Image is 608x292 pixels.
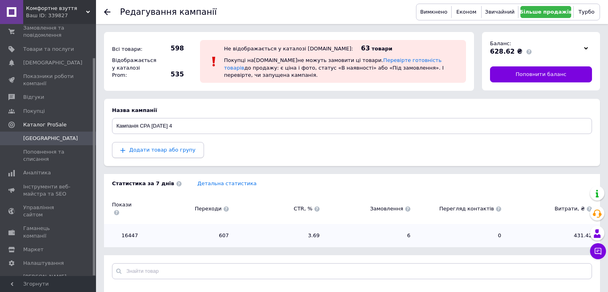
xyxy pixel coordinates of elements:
div: Не відображається у каталозі [DOMAIN_NAME]: [224,46,353,52]
span: Товари та послуги [23,46,74,53]
div: Редагування кампанії [120,8,217,16]
span: 16447 [112,232,138,239]
div: Повернутися назад [104,9,110,15]
span: Баланс: [490,40,511,46]
button: Економ [454,6,479,18]
span: Комфортне взуття [26,5,86,12]
span: 63 [361,44,370,52]
span: Поповнити баланс [516,71,566,78]
span: Поповнення та списання [23,148,74,163]
span: Покази [112,201,138,216]
span: Каталог ProSale [23,121,66,128]
span: Додати товар або групу [129,147,196,153]
span: Звичайний [485,9,515,15]
span: Інструменти веб-майстра та SEO [23,183,74,198]
a: Поповнити баланс [490,66,592,82]
div: Відображається у каталозі Prom: [110,55,154,81]
span: Витрати, ₴ [509,205,592,212]
button: Турбо [576,6,598,18]
span: Перегляд контактів [418,205,501,212]
img: :exclamation: [208,56,220,68]
button: Додати товар або групу [112,142,204,158]
input: Знайти товар [112,263,592,279]
span: 0 [418,232,501,239]
span: Гаманець компанії [23,225,74,239]
div: Ваш ID: 339827 [26,12,96,19]
span: Турбо [578,9,594,15]
span: 607 [146,232,229,239]
button: Звичайний [484,6,516,18]
span: CTR, % [237,205,320,212]
a: Перевірте готовність товарів [224,57,442,70]
span: Маркет [23,246,44,253]
span: 431.42 [509,232,592,239]
span: Показники роботи компанії [23,73,74,87]
span: Відгуки [23,94,44,101]
span: 6 [328,232,410,239]
button: Вимкнено [418,6,449,18]
span: 598 [156,44,184,53]
span: Вимкнено [420,9,448,15]
span: Переходи [146,205,229,212]
span: 628.62 ₴ [490,48,522,55]
span: 3.69 [237,232,320,239]
button: Чат з покупцем [590,243,606,259]
span: 535 [156,70,184,79]
span: Покупці на [DOMAIN_NAME] не можуть замовити ці товари. до продажу: є ціна і фото, статус «В наявн... [224,57,444,78]
span: Більше продажів [520,9,572,15]
span: Управління сайтом [23,204,74,218]
span: [DEMOGRAPHIC_DATA] [23,59,82,66]
span: Назва кампанії [112,107,157,113]
span: Покупці [23,108,45,115]
a: Детальна статистика [198,180,257,186]
span: Замовлення [328,205,410,212]
span: Замовлення та повідомлення [23,24,74,39]
span: Статистика за 7 днів [112,180,182,187]
span: товари [372,46,392,52]
span: Налаштування [23,260,64,267]
button: Більше продажів [520,6,571,18]
span: Економ [456,9,476,15]
div: Всі товари: [110,44,154,55]
span: [GEOGRAPHIC_DATA] [23,135,78,142]
span: Аналітика [23,169,51,176]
